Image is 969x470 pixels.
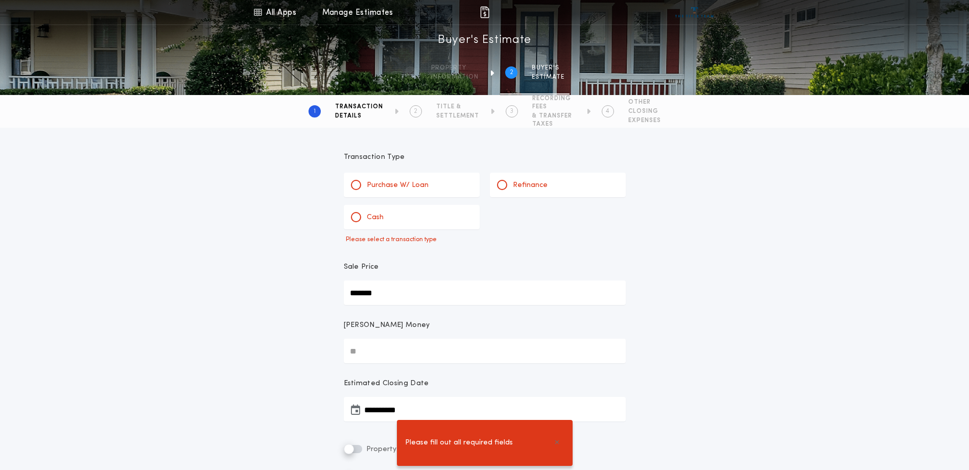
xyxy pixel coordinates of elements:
h2: 3 [510,107,513,115]
p: Purchase W/ Loan [367,180,429,191]
h2: 1 [314,107,316,115]
img: vs-icon [675,7,714,17]
span: SETTLEMENT [436,112,479,120]
span: & TRANSFER TAXES [532,112,575,128]
h1: Buyer's Estimate [438,32,531,49]
span: BUYER'S [532,64,564,72]
h2: 2 [414,107,417,115]
p: [PERSON_NAME] Money [344,320,430,331]
h2: 4 [606,107,609,115]
span: CLOSING [628,107,661,115]
img: img [479,6,491,18]
span: ESTIMATE [532,73,564,81]
span: Please fill out all required fields [405,437,513,449]
p: Transaction Type [344,152,626,162]
h2: 2 [510,68,513,77]
span: DETAILS [335,112,383,120]
span: TRANSACTION [335,103,383,111]
span: Property [431,64,479,72]
span: OTHER [628,98,661,106]
input: Sale Price [344,280,626,305]
span: TITLE & [436,103,479,111]
input: [PERSON_NAME] Money [344,339,626,363]
span: information [431,73,479,81]
span: RECORDING FEES [532,95,575,111]
p: Cash [367,213,384,223]
span: EXPENSES [628,116,661,125]
p: Refinance [513,180,548,191]
p: Please select a transaction type [344,236,626,244]
p: Sale Price [344,262,379,272]
p: Estimated Closing Date [344,379,626,389]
